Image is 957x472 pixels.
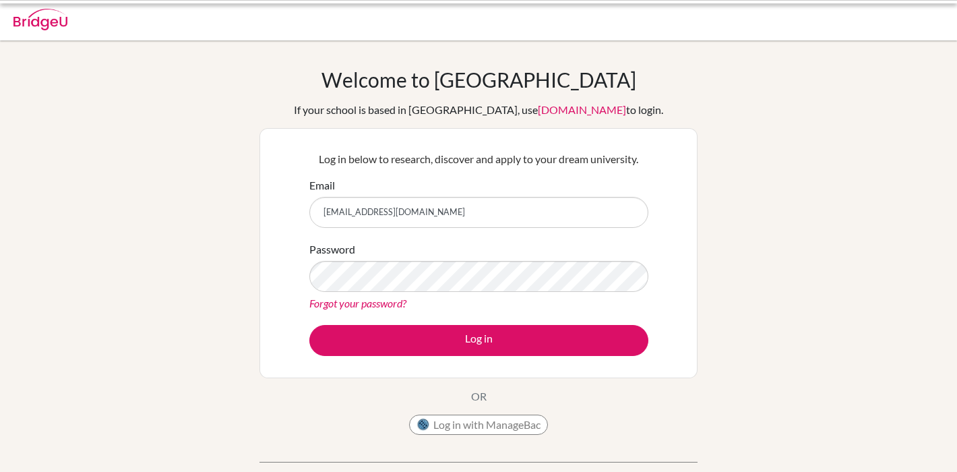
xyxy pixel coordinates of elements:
label: Email [309,177,335,194]
a: Forgot your password? [309,297,406,309]
button: Log in [309,325,648,356]
label: Password [309,241,355,258]
h1: Welcome to [GEOGRAPHIC_DATA] [321,67,636,92]
button: Log in with ManageBac [409,415,548,435]
p: Log in below to research, discover and apply to your dream university. [309,151,648,167]
p: OR [471,388,487,405]
div: If your school is based in [GEOGRAPHIC_DATA], use to login. [294,102,663,118]
img: Bridge-U [13,9,67,30]
a: [DOMAIN_NAME] [538,103,626,116]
